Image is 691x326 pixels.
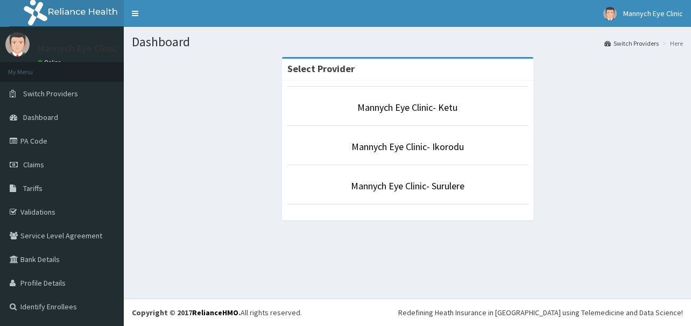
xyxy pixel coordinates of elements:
[623,9,683,18] span: Mannych Eye Clinic
[38,59,64,66] a: Online
[23,160,44,169] span: Claims
[38,44,117,53] p: Mannych Eye Clinic
[192,308,238,317] a: RelianceHMO
[23,89,78,98] span: Switch Providers
[23,183,43,193] span: Tariffs
[23,112,58,122] span: Dashboard
[604,39,659,48] a: Switch Providers
[351,180,464,192] a: Mannych Eye Clinic- Surulere
[660,39,683,48] li: Here
[351,140,464,153] a: Mannych Eye Clinic- Ikorodu
[603,7,617,20] img: User Image
[5,32,30,56] img: User Image
[124,299,691,326] footer: All rights reserved.
[132,308,241,317] strong: Copyright © 2017 .
[287,62,355,75] strong: Select Provider
[357,101,457,114] a: Mannych Eye Clinic- Ketu
[132,35,683,49] h1: Dashboard
[398,307,683,318] div: Redefining Heath Insurance in [GEOGRAPHIC_DATA] using Telemedicine and Data Science!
